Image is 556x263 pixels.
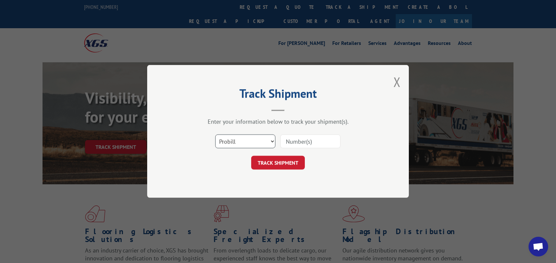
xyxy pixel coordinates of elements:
div: Open chat [529,237,548,256]
input: Number(s) [280,135,340,149]
h2: Track Shipment [180,89,376,101]
button: TRACK SHIPMENT [251,156,305,170]
button: Close modal [393,73,401,91]
div: Enter your information below to track your shipment(s). [180,118,376,126]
